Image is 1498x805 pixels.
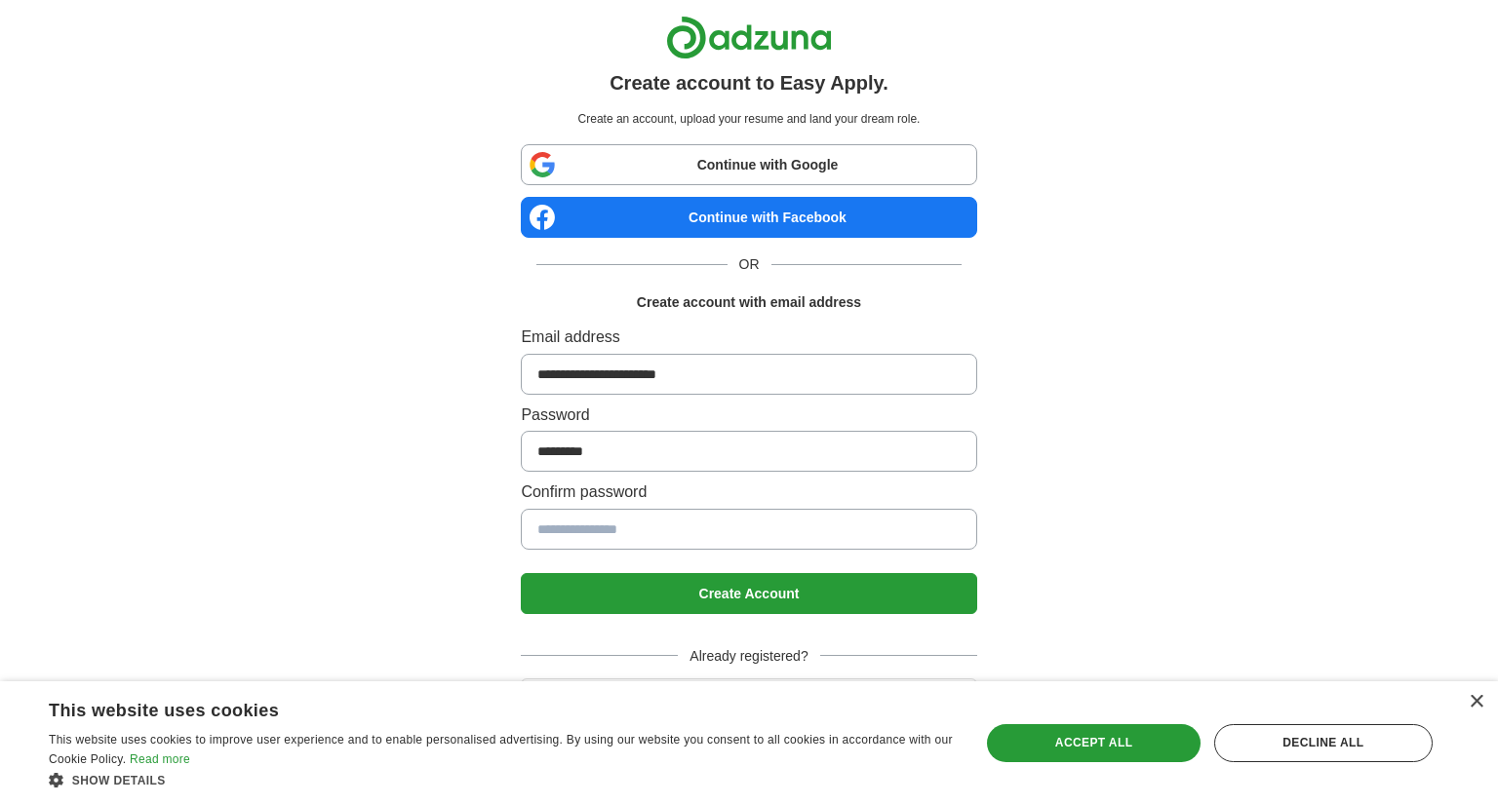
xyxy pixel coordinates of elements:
[525,110,972,129] p: Create an account, upload your resume and land your dream role.
[521,678,976,719] button: Login
[49,770,953,790] div: Show details
[49,693,904,722] div: This website uses cookies
[521,325,976,350] label: Email address
[678,645,819,667] span: Already registered?
[130,752,190,766] a: Read more, opens a new window
[1214,724,1433,761] div: Decline all
[521,197,976,238] a: Continue with Facebook
[1469,695,1483,709] div: Close
[72,774,166,787] span: Show details
[666,16,832,59] img: Adzuna logo
[521,479,976,505] label: Confirm password
[521,402,976,428] label: Password
[610,67,888,98] h1: Create account to Easy Apply.
[521,144,976,185] a: Continue with Google
[728,253,771,275] span: OR
[637,291,861,313] h1: Create account with email address
[521,573,976,614] button: Create Account
[987,724,1200,761] div: Accept all
[49,733,953,766] span: This website uses cookies to improve user experience and to enable personalised advertising. By u...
